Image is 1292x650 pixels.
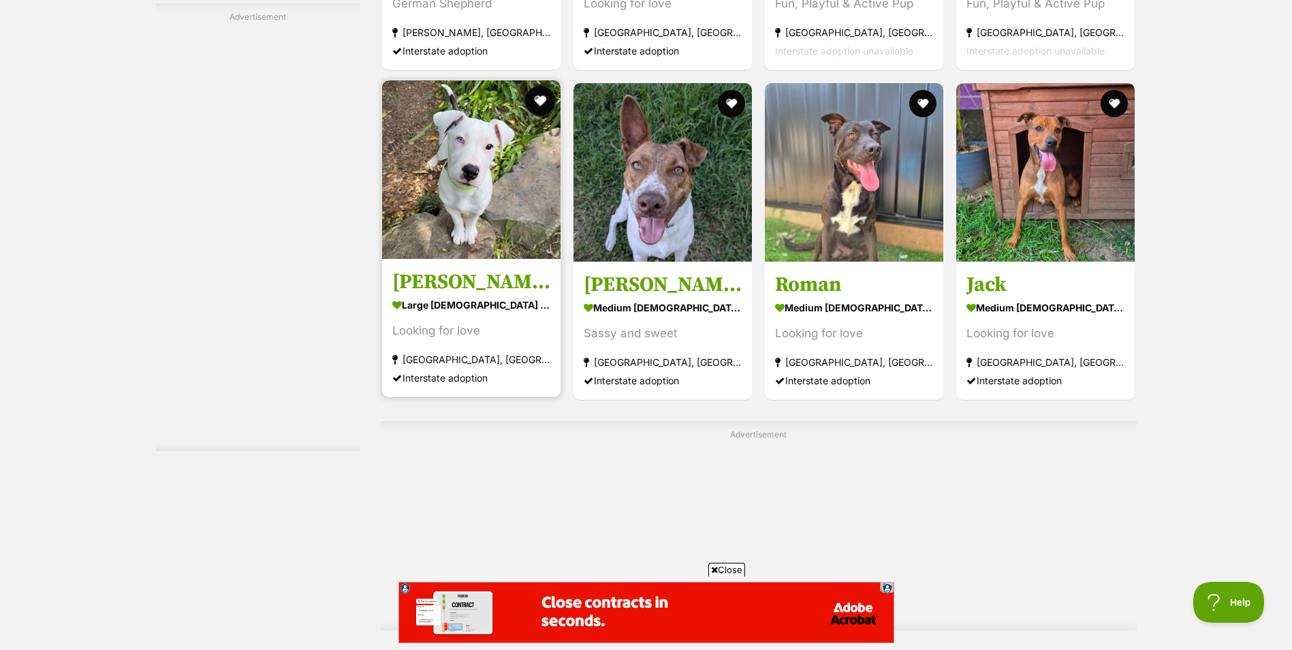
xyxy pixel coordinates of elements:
strong: [GEOGRAPHIC_DATA], [GEOGRAPHIC_DATA] [775,23,933,42]
iframe: Advertisement [156,29,360,437]
strong: [GEOGRAPHIC_DATA], [GEOGRAPHIC_DATA] [966,23,1124,42]
div: Interstate adoption [584,371,742,389]
strong: [GEOGRAPHIC_DATA], [GEOGRAPHIC_DATA] [584,23,742,42]
div: Looking for love [775,324,933,342]
div: Interstate adoption [392,42,550,60]
div: Looking for love [966,324,1124,342]
button: favourite [1101,90,1129,117]
strong: large [DEMOGRAPHIC_DATA] Dog [392,294,550,314]
img: Jack - Mixed breed Dog [956,83,1135,262]
iframe: Help Scout Beacon - Open [1193,582,1265,623]
a: Jack medium [DEMOGRAPHIC_DATA] Dog Looking for love [GEOGRAPHIC_DATA], [GEOGRAPHIC_DATA] Intersta... [956,261,1135,399]
span: Interstate adoption unavailable [775,45,913,57]
img: Roman - Mixed breed Dog [765,83,943,262]
div: Advertisement [381,421,1137,630]
h3: [PERSON_NAME] [392,268,550,294]
iframe: Advertisement [398,582,894,643]
button: favourite [718,90,745,117]
h3: Jack [966,271,1124,297]
strong: medium [DEMOGRAPHIC_DATA] Dog [966,297,1124,317]
div: Advertisement [156,3,360,451]
span: Interstate adoption unavailable [966,45,1105,57]
img: Minnie - Australian Cattle Dog [573,83,752,262]
a: [PERSON_NAME] large [DEMOGRAPHIC_DATA] Dog Looking for love [GEOGRAPHIC_DATA], [GEOGRAPHIC_DATA] ... [382,258,561,397]
a: Roman medium [DEMOGRAPHIC_DATA] Dog Looking for love [GEOGRAPHIC_DATA], [GEOGRAPHIC_DATA] Interst... [765,261,943,399]
button: favourite [525,86,555,116]
div: Interstate adoption [584,42,742,60]
img: Lucy - Mixed breed Dog [382,80,561,259]
strong: medium [DEMOGRAPHIC_DATA] Dog [584,297,742,317]
div: Sassy and sweet [584,324,742,342]
strong: [GEOGRAPHIC_DATA], [GEOGRAPHIC_DATA] [775,352,933,371]
div: Looking for love [392,321,550,339]
strong: [PERSON_NAME], [GEOGRAPHIC_DATA] [392,23,550,42]
strong: [GEOGRAPHIC_DATA], [GEOGRAPHIC_DATA] [584,352,742,371]
h3: [PERSON_NAME] [584,271,742,297]
div: Interstate adoption [392,368,550,386]
span: Close [708,563,745,576]
iframe: Advertisement [428,446,1089,617]
strong: [GEOGRAPHIC_DATA], [GEOGRAPHIC_DATA] [966,352,1124,371]
div: Interstate adoption [966,371,1124,389]
button: favourite [909,90,936,117]
strong: medium [DEMOGRAPHIC_DATA] Dog [775,297,933,317]
h3: Roman [775,271,933,297]
strong: [GEOGRAPHIC_DATA], [GEOGRAPHIC_DATA] [392,350,550,368]
a: [PERSON_NAME] medium [DEMOGRAPHIC_DATA] Dog Sassy and sweet [GEOGRAPHIC_DATA], [GEOGRAPHIC_DATA] ... [573,261,752,399]
div: Interstate adoption [775,371,933,389]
